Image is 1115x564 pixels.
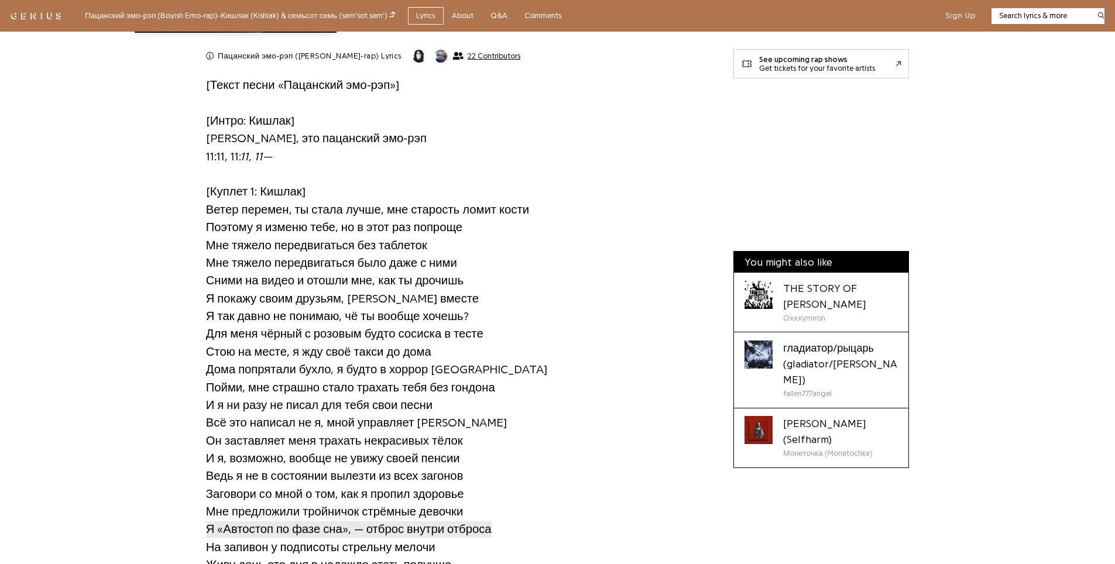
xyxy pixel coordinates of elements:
div: Монеточка (Monetochka) [783,448,898,459]
div: Пацанский эмо-рэп (Boyish Emo-rap) - Кишлак (Kishlak) & семьсот семь (sem'sot sem') [85,9,396,22]
div: Oxxxymiron [783,312,898,324]
div: Cover art for THE STORY OF ALISHER by Oxxxymiron [745,281,773,309]
a: Я «Автостоп по фазе сна», — отброс внутри отброса [206,520,492,538]
a: Lyrics [408,7,444,25]
a: About [444,7,482,25]
i: 11, 11— [241,150,273,163]
button: Sign Up [945,11,976,21]
span: Я «Автостоп по фазе сна», — отброс внутри отброса [206,521,492,538]
span: 22 Contributors [468,51,520,61]
a: Q&A [482,7,516,25]
div: [PERSON_NAME] (Selfharm) [783,416,898,448]
a: Comments [516,7,570,25]
div: See upcoming rap shows [759,55,875,64]
a: Cover art for THE STORY OF ALISHER by OxxxymironTHE STORY OF [PERSON_NAME]Oxxxymiron [734,273,908,332]
div: Cover art for Селфхарм (Selfharm) by Монеточка (Monetochka) [745,416,773,444]
div: THE STORY OF [PERSON_NAME] [783,281,898,312]
div: Get tickets for your favorite artists [759,64,875,73]
a: Cover art for Селфхарм (Selfharm) by Монеточка (Monetochka)[PERSON_NAME] (Selfharm)Монеточка (Mon... [734,408,908,467]
button: 22 Contributors [412,49,520,63]
input: Search lyrics & more [992,10,1090,22]
div: You might also like [734,252,908,273]
a: See upcoming rap showsGet tickets for your favorite artists [733,49,909,78]
div: гладиатор/рыцарь (gladiator/[PERSON_NAME]) [783,341,898,388]
div: fallen777angel [783,388,898,400]
h2: Пацанский эмо-рэп ([PERSON_NAME]-rap) Lyrics [218,51,402,61]
a: Cover art for гладиатор/рыцарь (gladiator/knight) by fallen777angelгладиатор/рыцарь (gladiator/[P... [734,332,908,408]
div: Cover art for гладиатор/рыцарь (gladiator/knight) by fallen777angel [745,341,773,369]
